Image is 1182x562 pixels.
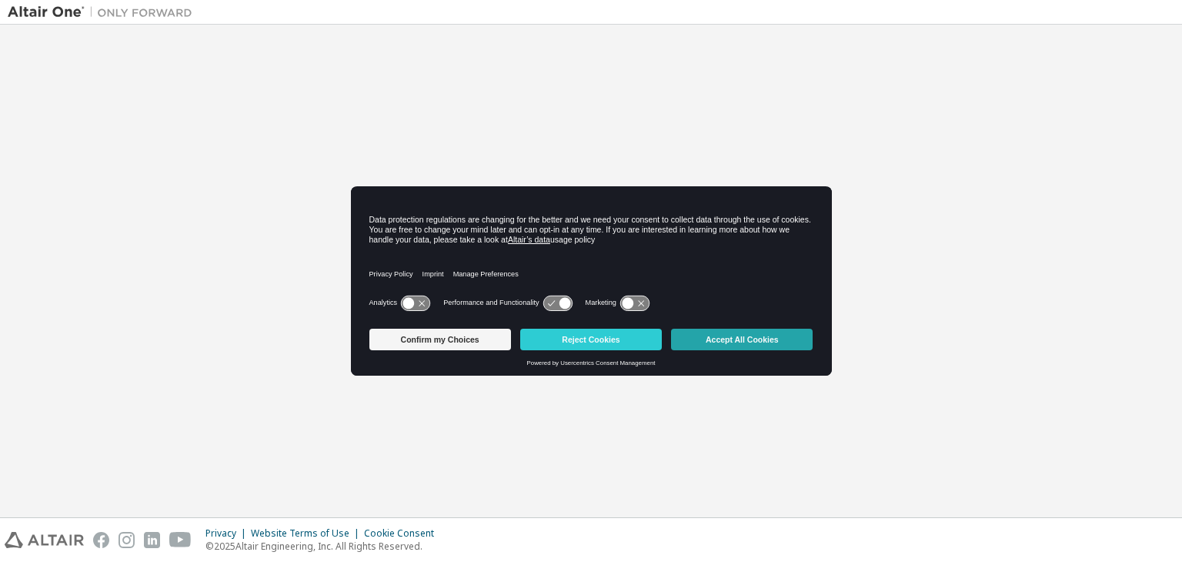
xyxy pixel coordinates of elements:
[93,532,109,548] img: facebook.svg
[251,527,364,540] div: Website Terms of Use
[5,532,84,548] img: altair_logo.svg
[144,532,160,548] img: linkedin.svg
[8,5,200,20] img: Altair One
[205,540,443,553] p: © 2025 Altair Engineering, Inc. All Rights Reserved.
[119,532,135,548] img: instagram.svg
[364,527,443,540] div: Cookie Consent
[169,532,192,548] img: youtube.svg
[205,527,251,540] div: Privacy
